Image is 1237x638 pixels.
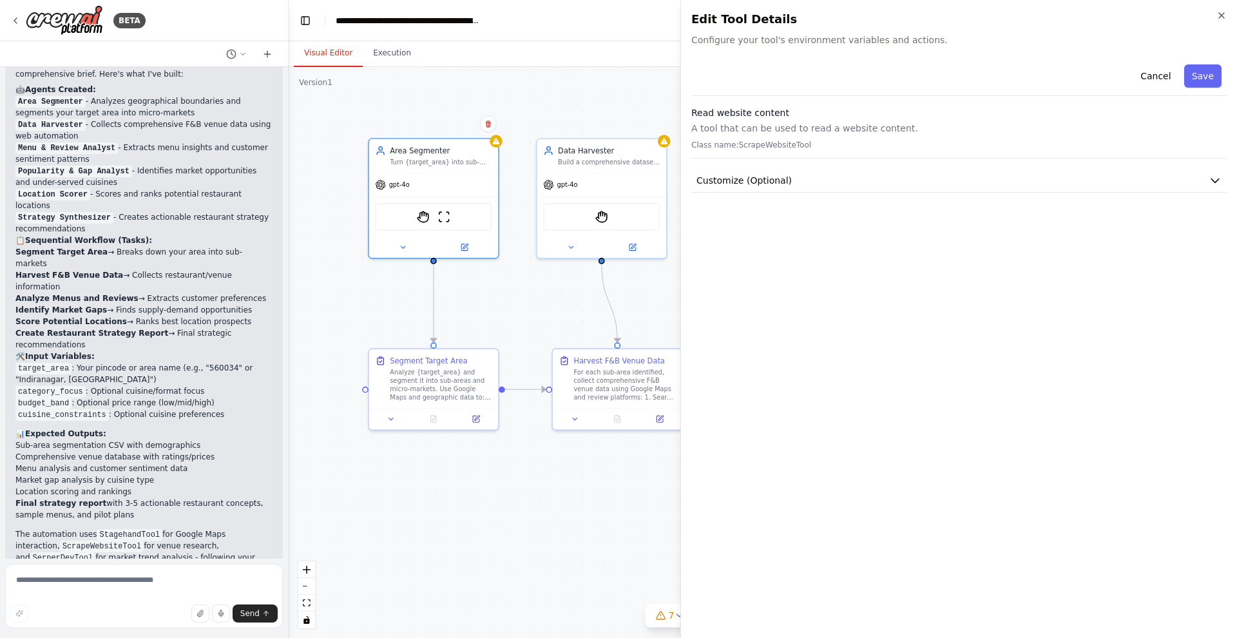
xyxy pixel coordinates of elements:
button: Open in side panel [602,241,662,254]
li: - Identifies market opportunities and under-served cuisines [15,165,273,188]
div: Segment Target Area [390,356,467,366]
button: fit view [298,595,315,612]
div: Build a comprehensive dataset of F&B venues in {target_area} including restaurants, cafes, bakeri... [558,158,660,166]
strong: Input Variables: [25,352,95,361]
button: No output available [411,413,455,426]
div: Data Harvester [558,146,660,156]
li: → Ranks best location prospects [15,316,273,327]
li: → Finds supply-demand opportunities [15,304,273,316]
img: StagehandTool [595,211,608,224]
button: Delete node [480,115,497,132]
span: gpt-4o [557,180,577,189]
code: SerperDevTool [30,552,96,564]
h2: 🛠 [15,351,273,362]
code: Data Harvester [15,119,86,131]
button: Open in side panel [458,413,494,426]
button: Open in side panel [435,241,494,254]
g: Edge from de0ad625-c822-423a-863e-16278010a7b9 to 8e473d1b-5c4b-4401-83e2-6d7f5ddeff15 [505,384,546,394]
button: Execution [363,40,421,67]
strong: Expected Outputs: [25,429,106,438]
code: StagehandTool [97,529,162,541]
strong: Create Restaurant Strategy Report [15,329,168,338]
li: Market gap analysis by cuisine type [15,474,273,486]
strong: Final strategy report [15,499,106,508]
button: Visual Editor [294,40,363,67]
code: Menu & Review Analyst [15,142,118,154]
span: Customize (Optional) [696,174,792,187]
button: Open in side panel [642,413,678,426]
button: toggle interactivity [298,612,315,628]
button: Click to speak your automation idea [212,604,230,623]
button: zoom in [298,561,315,578]
button: Upload files [191,604,209,623]
li: Location scoring and rankings [15,486,273,498]
li: - Creates actionable restaurant strategy recommendations [15,211,273,235]
li: → Extracts customer preferences [15,293,273,304]
li: - Analyzes geographical boundaries and segments your target area into micro-markets [15,95,273,119]
div: Analyze {target_area} and segment it into sub-areas and micro-markets. Use Google Maps and geogra... [390,368,492,401]
div: Turn {target_area} into sub-areas and micro-markets by analyzing geographical boundaries, populat... [390,158,492,166]
button: Start a new chat [257,46,278,62]
code: cuisine_constraints [15,409,109,421]
li: Menu analysis and customer sentiment data [15,463,273,474]
div: Data HarvesterBuild a comprehensive dataset of F&B venues in {target_area} including restaurants,... [536,138,667,258]
li: → Final strategic recommendations [15,327,273,351]
code: target_area [15,363,72,374]
div: For each sub-area identified, collect comprehensive F&B venue data using Google Maps and review p... [574,368,676,401]
h2: 🤖 [15,84,273,95]
code: budget_band [15,398,72,409]
span: Configure your tool's environment variables and actions. [691,34,1227,46]
g: Edge from 3bae002e-661f-4e66-9abc-52bf186c2149 to de0ad625-c822-423a-863e-16278010a7b9 [428,264,439,342]
button: Hide left sidebar [296,12,314,30]
li: : Optional cuisine/format focus [15,385,273,397]
code: ScrapeWebsiteTool [60,541,144,552]
g: Edge from 4040139f-943b-422a-a9be-f5abdff8c434 to 8e473d1b-5c4b-4401-83e2-6d7f5ddeff15 [597,264,623,342]
code: Location Scorer [15,189,90,200]
div: Harvest F&B Venue DataFor each sub-area identified, collect comprehensive F&B venue data using Go... [551,348,683,430]
h2: Edit Tool Details [691,10,1227,28]
button: No output available [595,413,640,426]
li: : Your pincode or area name (e.g., "560034" or "Indiranagar, [GEOGRAPHIC_DATA]") [15,362,273,385]
button: Cancel [1133,64,1178,88]
strong: Analyze Menus and Reviews [15,294,139,303]
div: Area Segmenter [390,146,492,156]
button: Customize (Optional) [691,169,1227,193]
strong: Segment Target Area [15,247,108,256]
div: BETA [113,13,146,28]
li: - Scores and ranks potential restaurant locations [15,188,273,211]
code: Strategy Synthesizer [15,212,113,224]
li: → Collects restaurant/venue information [15,269,273,293]
strong: Identify Market Gaps [15,305,107,314]
code: Popularity & Gap Analyst [15,166,132,177]
li: Comprehensive venue database with ratings/prices [15,451,273,463]
h3: Read website content [691,106,1227,119]
div: Version 1 [299,77,332,88]
h2: 📋 [15,235,273,246]
p: The automation uses for Google Maps interaction, for venue research, and for market trend analysi... [15,528,273,575]
button: Send [233,604,278,623]
strong: Harvest F&B Venue Data [15,271,123,280]
button: 7 [646,604,695,628]
button: Improve this prompt [10,604,28,623]
li: → Breaks down your area into sub-markets [15,246,273,269]
span: Send [240,608,260,619]
strong: Agents Created: [25,85,96,94]
code: category_focus [15,386,86,398]
h2: 📊 [15,428,273,440]
button: Switch to previous chat [221,46,252,62]
li: - Extracts menu insights and customer sentiment patterns [15,142,273,165]
img: ScrapeWebsiteTool [437,211,450,224]
li: Sub-area segmentation CSV with demographics [15,440,273,451]
div: Segment Target AreaAnalyze {target_area} and segment it into sub-areas and micro-markets. Use Goo... [368,348,499,430]
span: 7 [669,609,675,622]
button: zoom out [298,578,315,595]
li: - Collects comprehensive F&B venue data using web automation [15,119,273,142]
p: Class name: ScrapeWebsiteTool [691,140,1227,150]
strong: Score Potential Locations [15,317,127,326]
div: React Flow controls [298,561,315,628]
li: : Optional cuisine preferences [15,409,273,420]
code: Area Segmenter [15,96,86,108]
p: A tool that can be used to read a website content. [691,122,1227,135]
div: Area SegmenterTurn {target_area} into sub-areas and micro-markets by analyzing geographical bound... [368,138,499,258]
button: Save [1184,64,1222,88]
